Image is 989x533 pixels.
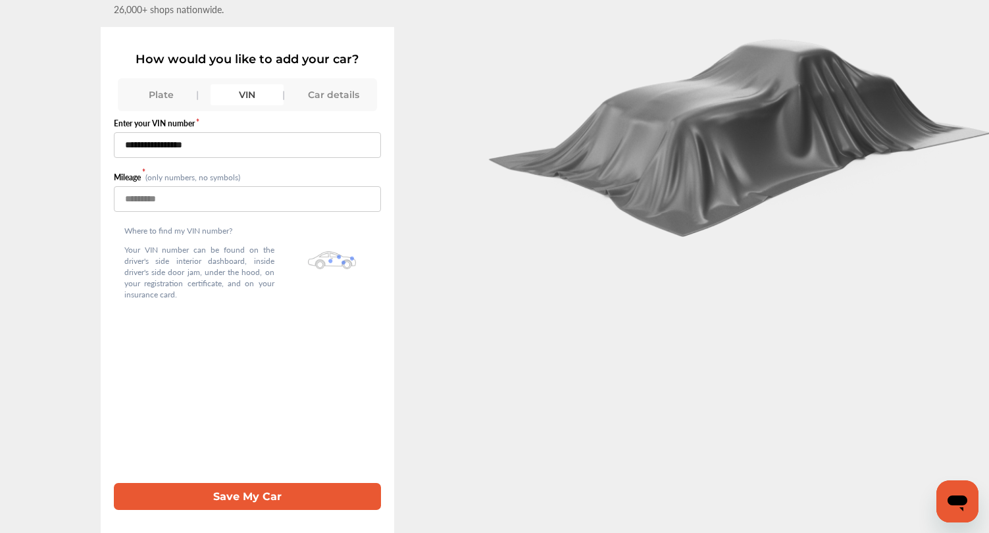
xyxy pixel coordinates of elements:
[114,483,381,510] button: Save My Car
[114,52,381,66] p: How would you like to add your car?
[936,480,978,522] iframe: Button to launch messaging window
[114,118,381,129] label: Enter your VIN number
[211,84,284,105] div: VIN
[308,251,357,269] img: olbwX0zPblBWoAAAAASUVORK5CYII=
[124,225,274,236] p: Where to find my VIN number?
[124,84,197,105] div: Plate
[124,244,274,300] p: Your VIN number can be found on the driver's side interior dashboard, inside driver's side door j...
[297,84,370,105] div: Car details
[145,172,240,183] small: (only numbers, no symbols)
[114,172,145,183] label: Mileage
